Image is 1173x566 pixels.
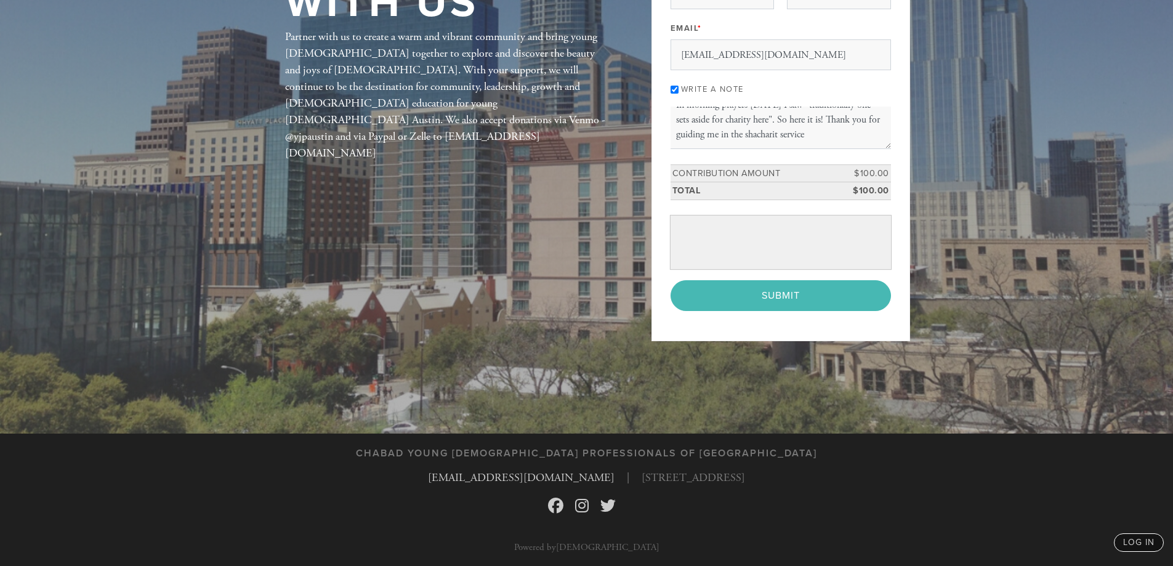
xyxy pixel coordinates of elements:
label: Email [671,23,702,34]
p: Powered by [514,543,659,552]
td: $100.00 [836,182,891,200]
h3: Chabad Young [DEMOGRAPHIC_DATA] Professionals of [GEOGRAPHIC_DATA] [356,448,817,459]
a: [DEMOGRAPHIC_DATA] [556,541,659,553]
label: Write a note [681,84,744,94]
td: $100.00 [836,164,891,182]
a: log in [1114,533,1164,552]
td: Contribution Amount [671,164,836,182]
span: | [627,469,629,486]
span: [STREET_ADDRESS] [642,469,745,486]
a: [EMAIL_ADDRESS][DOMAIN_NAME] [428,471,615,485]
td: Total [671,182,836,200]
div: Partner with us to create a warm and vibrant community and bring young [DEMOGRAPHIC_DATA] togethe... [285,28,611,161]
span: This field is required. [698,23,702,33]
iframe: Secure payment input frame [673,218,889,267]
